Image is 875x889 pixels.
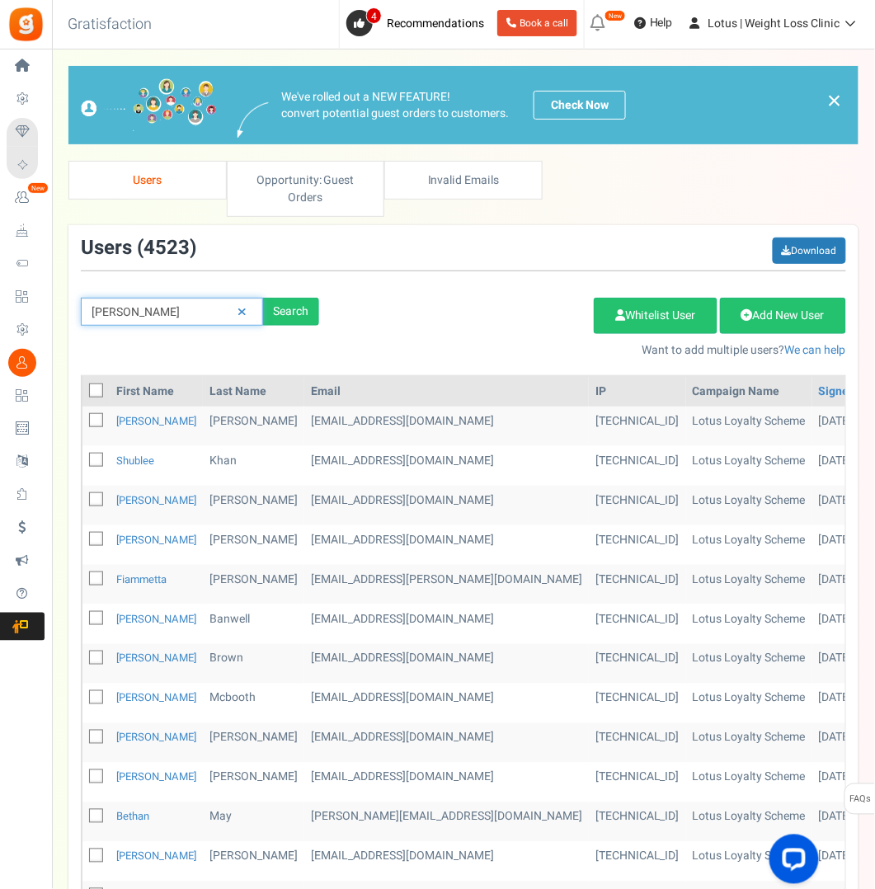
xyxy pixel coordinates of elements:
[589,763,686,802] td: [TECHNICAL_ID]
[628,10,680,36] a: Help
[384,161,543,200] a: Invalid Emails
[849,784,872,816] span: FAQs
[720,298,846,334] a: Add New User
[116,453,154,468] a: Shublee
[589,446,686,486] td: [TECHNICAL_ID]
[49,8,170,41] h3: Gratisfaction
[708,15,840,32] span: Lotus | Weight Loss Clinic
[203,842,304,882] td: [PERSON_NAME]
[304,763,589,802] td: customer
[785,341,846,359] a: We can help
[686,802,812,842] td: Lotus Loyalty Scheme
[304,525,589,565] td: customer
[116,492,196,508] a: [PERSON_NAME]
[686,565,812,604] td: Lotus Loyalty Scheme
[116,809,149,825] a: Bethan
[589,525,686,565] td: [TECHNICAL_ID]
[116,413,196,429] a: [PERSON_NAME]
[605,10,626,21] em: New
[304,486,589,525] td: customer
[7,184,45,212] a: New
[203,565,304,604] td: [PERSON_NAME]
[116,571,167,587] a: Fiammetta
[304,842,589,882] td: customer
[304,684,589,723] td: customer
[116,611,196,627] a: [PERSON_NAME]
[203,684,304,723] td: Mcbooth
[589,723,686,763] td: [TECHNICAL_ID]
[773,238,846,264] a: Download
[589,604,686,644] td: [TECHNICAL_ID]
[238,102,269,138] img: images
[110,377,203,407] th: First Name
[304,723,589,763] td: customer
[346,10,491,36] a: 4 Recommendations
[589,802,686,842] td: [TECHNICAL_ID]
[686,604,812,644] td: Lotus Loyalty Scheme
[589,377,686,407] th: IP
[203,604,304,644] td: Banwell
[304,377,589,407] th: Email
[263,298,319,326] div: Search
[7,6,45,43] img: Gratisfaction
[27,182,49,194] em: New
[686,763,812,802] td: Lotus Loyalty Scheme
[686,525,812,565] td: Lotus Loyalty Scheme
[686,486,812,525] td: Lotus Loyalty Scheme
[589,565,686,604] td: [TECHNICAL_ID]
[497,10,577,36] a: Book a call
[116,690,196,706] a: [PERSON_NAME]
[589,407,686,446] td: [TECHNICAL_ID]
[589,486,686,525] td: [TECHNICAL_ID]
[589,644,686,684] td: [TECHNICAL_ID]
[646,15,673,31] span: Help
[589,684,686,723] td: [TECHNICAL_ID]
[686,407,812,446] td: Lotus Loyalty Scheme
[116,651,196,666] a: [PERSON_NAME]
[304,407,589,446] td: customer
[229,298,255,327] a: Reset
[686,644,812,684] td: Lotus Loyalty Scheme
[304,802,589,842] td: customer
[686,377,812,407] th: Campaign Name
[116,532,196,548] a: [PERSON_NAME]
[81,298,263,326] input: Search by email or name
[203,723,304,763] td: [PERSON_NAME]
[143,233,190,262] span: 4523
[203,446,304,486] td: Khan
[116,849,196,864] a: [PERSON_NAME]
[203,486,304,525] td: [PERSON_NAME]
[686,446,812,486] td: Lotus Loyalty Scheme
[203,644,304,684] td: Brown
[203,377,304,407] th: Last Name
[203,407,304,446] td: [PERSON_NAME]
[366,7,382,24] span: 4
[589,842,686,882] td: [TECHNICAL_ID]
[281,89,509,122] p: We've rolled out a NEW FEATURE! convert potential guest orders to customers.
[68,161,227,200] a: Users
[203,802,304,842] td: May
[304,565,589,604] td: customer
[344,342,846,359] p: Want to add multiple users?
[227,161,385,217] a: Opportunity: Guest Orders
[203,763,304,802] td: [PERSON_NAME]
[81,78,217,132] img: images
[304,446,589,486] td: customer
[827,91,842,111] a: ×
[686,684,812,723] td: Lotus Loyalty Scheme
[387,15,484,32] span: Recommendations
[304,644,589,684] td: customer
[116,769,196,785] a: [PERSON_NAME]
[686,842,812,882] td: Lotus Loyalty Scheme
[116,730,196,746] a: [PERSON_NAME]
[534,91,626,120] a: Check Now
[686,723,812,763] td: Lotus Loyalty Scheme
[81,238,196,259] h3: Users ( )
[594,298,717,334] a: Whitelist User
[203,525,304,565] td: [PERSON_NAME]
[304,604,589,644] td: customer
